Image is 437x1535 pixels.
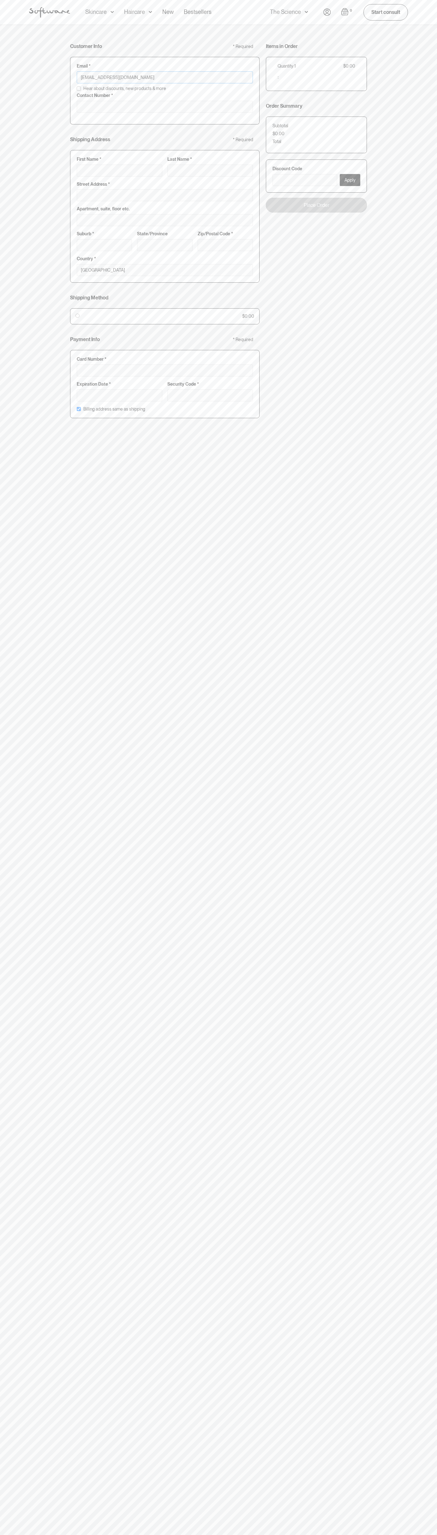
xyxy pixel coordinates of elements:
div: Skincare [85,9,107,15]
label: Contact Number * [77,93,253,98]
h4: Shipping Address [70,136,110,142]
h4: Order Summary [266,103,302,109]
div: 1 [294,63,296,69]
h4: Payment Info [70,336,100,342]
div: Quantity: [278,63,294,69]
div: * Required [233,137,253,142]
button: Apply Discount [340,174,360,186]
div: $0.00 [272,131,284,136]
span: Hear about discounts, new products & more [83,86,166,91]
img: arrow down [111,9,114,15]
label: Billing address same as shipping [83,406,145,412]
label: Street Address * [77,182,253,187]
input: Hear about discounts, new products & more [77,87,81,91]
label: Security Code * [167,382,253,387]
h4: Shipping Method [70,295,108,301]
div: The Science [270,9,301,15]
div: 0 [349,8,353,14]
label: Suburb * [77,231,132,237]
div: $0.00 [242,314,254,319]
label: First Name * [77,157,162,162]
label: Zip/Postal Code * [198,231,253,237]
label: Expiration Date * [77,382,162,387]
label: Apartment, suite, floor etc. [77,206,253,212]
img: arrow down [305,9,308,15]
div: $0.00 [343,63,355,69]
a: Start consult [363,4,408,20]
input: $0.00 [75,314,80,318]
img: arrow down [149,9,152,15]
label: State/Province [137,231,192,237]
div: * Required [233,44,253,49]
span: : [278,73,279,80]
label: Email * [77,63,253,69]
h4: Items in Order [266,43,298,49]
label: Last Name * [167,157,253,162]
a: Open cart [341,8,353,17]
div: Haircare [124,9,145,15]
div: * Required [233,337,253,342]
h4: Customer Info [70,43,102,49]
label: Country * [77,256,253,262]
div: Total [272,139,281,144]
img: Software Logo [29,7,70,18]
label: Discount Code [272,166,360,172]
label: Card Number * [77,357,253,362]
div: Subtotal [272,123,288,129]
